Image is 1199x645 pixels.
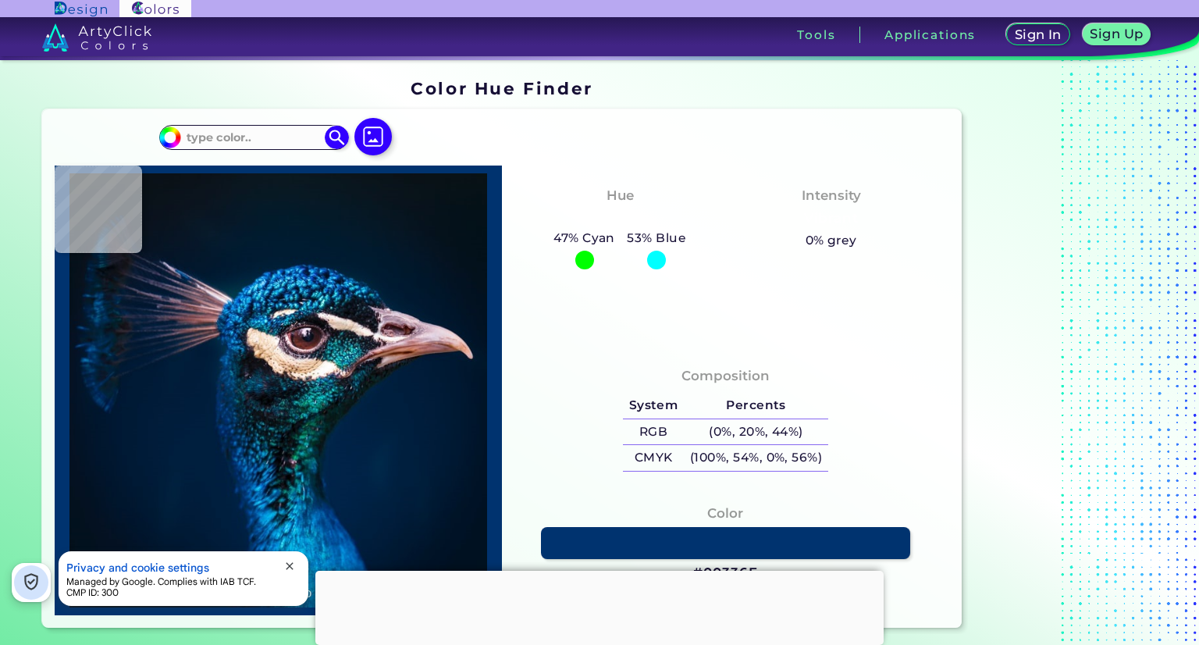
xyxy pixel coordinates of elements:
a: Sign Up [1085,24,1148,45]
h3: Applications [884,29,976,41]
img: logo_artyclick_colors_white.svg [42,23,152,52]
h5: (100%, 54%, 0%, 56%) [684,445,828,471]
input: type color.. [181,127,326,148]
h5: 47% Cyan [547,228,621,248]
iframe: Advertisement [968,73,1163,634]
h3: Cyan-Blue [576,209,664,228]
h5: 53% Blue [621,228,692,248]
iframe: Advertisement [315,571,884,641]
h5: CMYK [623,445,684,471]
h5: RGB [623,419,684,445]
h4: Color [707,502,743,525]
h1: Color Hue Finder [411,77,592,100]
img: img_pavlin.jpg [62,173,494,608]
h4: Hue [607,184,634,207]
h3: Tools [797,29,835,41]
h4: Composition [681,365,770,387]
h5: Sign Up [1092,28,1141,40]
h4: Intensity [802,184,861,207]
h5: Sign In [1016,29,1060,41]
img: icon picture [354,118,392,155]
h3: Vibrant [797,209,865,228]
h5: 0% grey [806,230,857,251]
h5: (0%, 20%, 44%) [684,419,828,445]
a: Sign In [1009,24,1067,45]
h5: System [623,393,684,419]
h3: #00336F [693,564,757,583]
h5: Percents [684,393,828,419]
img: ArtyClick Design logo [55,2,107,16]
img: icon search [325,126,348,149]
